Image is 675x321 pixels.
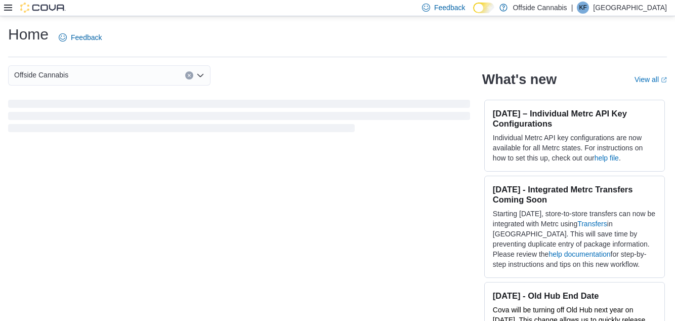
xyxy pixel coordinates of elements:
span: KF [579,2,587,14]
span: Feedback [71,32,102,43]
span: Loading [8,102,470,134]
h3: [DATE] – Individual Metrc API Key Configurations [493,108,656,129]
a: help file [595,154,619,162]
img: Cova [20,3,66,13]
button: Clear input [185,71,193,79]
h2: What's new [482,71,557,88]
h3: [DATE] - Integrated Metrc Transfers Coming Soon [493,184,656,205]
a: View allExternal link [635,75,667,84]
button: Open list of options [196,71,204,79]
p: | [571,2,573,14]
span: Offside Cannabis [14,69,68,81]
a: help documentation [549,250,610,258]
a: Transfers [577,220,607,228]
p: [GEOGRAPHIC_DATA] [593,2,667,14]
svg: External link [661,77,667,83]
span: Feedback [434,3,465,13]
p: Starting [DATE], store-to-store transfers can now be integrated with Metrc using in [GEOGRAPHIC_D... [493,209,656,269]
input: Dark Mode [473,3,494,13]
div: Kolby Field [577,2,589,14]
h1: Home [8,24,49,45]
p: Individual Metrc API key configurations are now available for all Metrc states. For instructions ... [493,133,656,163]
p: Offside Cannabis [513,2,567,14]
a: Feedback [55,27,106,48]
h3: [DATE] - Old Hub End Date [493,291,656,301]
